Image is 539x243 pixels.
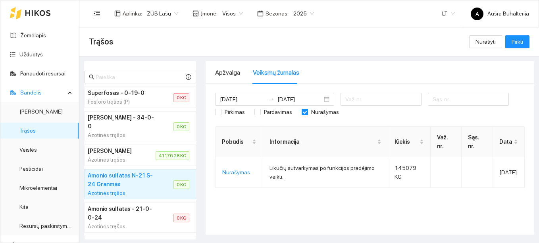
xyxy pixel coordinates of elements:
[388,127,431,157] th: this column's title is Kiekis,this column is sortable
[201,9,218,18] span: Įmonė :
[173,93,189,102] span: 0 KG
[469,35,502,48] button: Nurašyti
[341,93,422,106] input: Važtaraščio nr.
[263,127,388,157] th: this column's title is Informacija,this column is sortable
[19,127,36,134] a: Trąšos
[173,214,189,222] span: 0 KG
[88,155,137,164] div: Azotinės trąšos
[475,8,479,20] span: A
[20,32,46,39] a: Žemėlapis
[147,8,178,19] span: ŽŪB Lašų
[268,96,274,102] span: swap-right
[88,222,154,231] div: Azotinės trąšos
[19,223,73,229] a: Resursų paskirstymas
[19,166,43,172] a: Pesticidai
[186,74,191,80] span: info-circle
[266,9,289,18] span: Sezonas :
[263,157,388,188] td: Likučių sutvarkymas po funkcijos pradėjimo veikti.
[261,108,295,116] span: Pardavimas
[505,35,529,48] button: Pirkti
[88,189,154,197] div: Azotinės trąšos
[216,127,263,157] th: this column's title is Pobūdis,this column is sortable
[89,6,105,21] button: menu-fold
[253,67,299,77] div: Veiksmų žurnalas
[173,122,189,131] span: 0 KG
[493,157,525,188] td: [DATE]
[431,127,462,157] th: Važ. nr.
[215,67,240,77] div: Apžvalga
[493,127,525,157] th: this column's title is Data,this column is sortable
[88,204,154,222] h4: Amonio sulfatas - 21-0-0-24
[222,137,250,146] span: Pobūdis
[257,10,264,17] span: calendar
[19,51,43,58] a: Užduotys
[293,8,314,19] span: 2025
[19,185,57,191] a: Mikroelementai
[499,137,512,146] span: Data
[19,147,37,153] a: Veislės
[388,157,431,188] td: 145079 KG
[428,93,509,106] input: Sąskaitos nr.
[222,8,243,19] span: Visos
[20,85,65,100] span: Sandėlis
[88,147,137,155] h4: [PERSON_NAME]
[471,10,529,17] span: Aušra Buhalterija
[395,137,418,146] span: Kiekis
[89,35,113,48] span: Trąšos
[19,108,63,115] a: [PERSON_NAME]
[114,10,121,17] span: layout
[123,9,142,18] span: Aplinka :
[222,168,250,177] span: Nurašymas
[88,131,154,139] div: Azotinės trąšos
[308,108,342,116] span: Nurašymas
[89,74,94,80] span: search
[220,95,265,104] input: Pradžios data
[216,166,256,179] button: Nurašymas
[475,37,496,46] span: Nurašyti
[96,73,184,81] input: Paieška
[156,151,189,160] span: 41176.28 KG
[173,180,189,189] span: 0 KG
[268,96,274,102] span: to
[93,10,100,17] span: menu-fold
[512,37,523,46] span: Pirkti
[88,97,154,106] div: Fosforo trąšos (P)
[88,89,154,97] h4: Superfosas - 0-19-0
[192,10,199,17] span: shop
[462,127,493,157] th: Sąs. nr.
[88,171,154,189] h4: Amonio sulfatas N-21 S-24 Granmax
[221,108,248,116] span: Pirkimas
[269,137,375,146] span: Informacija
[19,204,29,210] a: Kita
[442,8,455,19] span: LT
[277,95,322,104] input: Pabaigos data
[88,113,154,131] h4: [PERSON_NAME] - 34-0-0
[20,70,65,77] a: Panaudoti resursai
